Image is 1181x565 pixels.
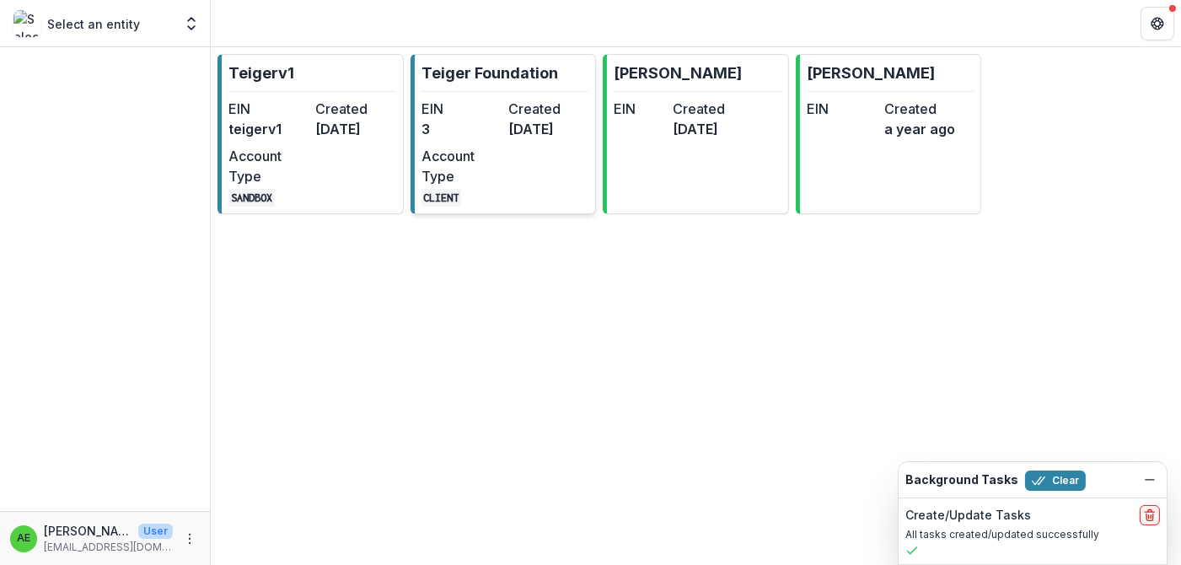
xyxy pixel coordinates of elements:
dd: [DATE] [508,119,588,139]
code: SANDBOX [228,189,275,207]
h2: Create/Update Tasks [905,508,1031,523]
dt: EIN [228,99,309,119]
p: All tasks created/updated successfully [905,527,1160,542]
dd: teigerv1 [228,119,309,139]
dd: [DATE] [673,119,725,139]
p: [PERSON_NAME] [807,62,935,84]
p: [PERSON_NAME] [614,62,742,84]
dd: [DATE] [315,119,395,139]
p: [EMAIL_ADDRESS][DOMAIN_NAME] [44,540,173,555]
p: Teiger Foundation [421,62,558,84]
button: Clear [1025,471,1086,491]
dt: Created [673,99,725,119]
button: delete [1140,505,1160,525]
h2: Background Tasks [905,473,1018,487]
a: Teigerv1EINteigerv1Created[DATE]Account TypeSANDBOX [217,54,404,214]
button: More [180,529,200,549]
dt: Account Type [421,146,502,186]
code: CLIENT [421,189,462,207]
dt: EIN [421,99,502,119]
a: [PERSON_NAME]EINCreated[DATE] [603,54,789,214]
button: Get Help [1141,7,1174,40]
dt: EIN [614,99,666,119]
dt: EIN [807,99,878,119]
p: User [138,524,173,539]
dd: a year ago [884,119,955,139]
img: Select an entity [13,10,40,37]
dt: Created [315,99,395,119]
dt: Account Type [228,146,309,186]
button: Open entity switcher [180,7,203,40]
button: Dismiss [1140,470,1160,490]
dt: Created [884,99,955,119]
dd: 3 [421,119,502,139]
dt: Created [508,99,588,119]
a: Teiger FoundationEIN3Created[DATE]Account TypeCLIENT [411,54,597,214]
div: Andrea Escobedo [17,533,30,544]
a: [PERSON_NAME]EINCreateda year ago [796,54,982,214]
p: Teigerv1 [228,62,294,84]
p: Select an entity [47,15,140,33]
p: [PERSON_NAME] [44,522,132,540]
